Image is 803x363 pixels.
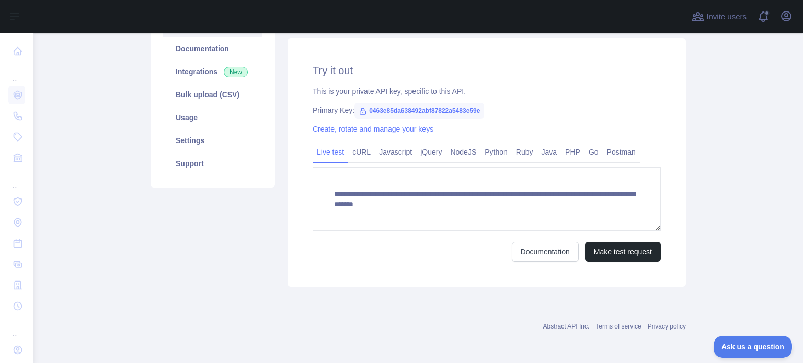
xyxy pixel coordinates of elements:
span: New [224,67,248,77]
div: This is your private API key, specific to this API. [313,86,661,97]
a: Create, rotate and manage your keys [313,125,433,133]
a: Java [537,144,561,160]
a: Documentation [163,37,262,60]
a: cURL [348,144,375,160]
iframe: Toggle Customer Support [714,336,793,358]
span: Invite users [706,11,747,23]
div: ... [8,318,25,338]
button: Invite users [690,8,749,25]
div: ... [8,63,25,84]
a: Ruby [512,144,537,160]
span: 0463e85da638492abf87822a5483e59e [354,103,484,119]
div: ... [8,169,25,190]
a: Bulk upload (CSV) [163,83,262,106]
a: Python [480,144,512,160]
a: Usage [163,106,262,129]
a: Privacy policy [648,323,686,330]
button: Make test request [585,242,661,262]
a: jQuery [416,144,446,160]
a: Live test [313,144,348,160]
a: Javascript [375,144,416,160]
a: PHP [561,144,584,160]
a: NodeJS [446,144,480,160]
a: Postman [603,144,640,160]
div: Primary Key: [313,105,661,115]
a: Settings [163,129,262,152]
a: Support [163,152,262,175]
a: Go [584,144,603,160]
a: Terms of service [595,323,641,330]
h2: Try it out [313,63,661,78]
a: Documentation [512,242,579,262]
a: Integrations New [163,60,262,83]
a: Abstract API Inc. [543,323,590,330]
